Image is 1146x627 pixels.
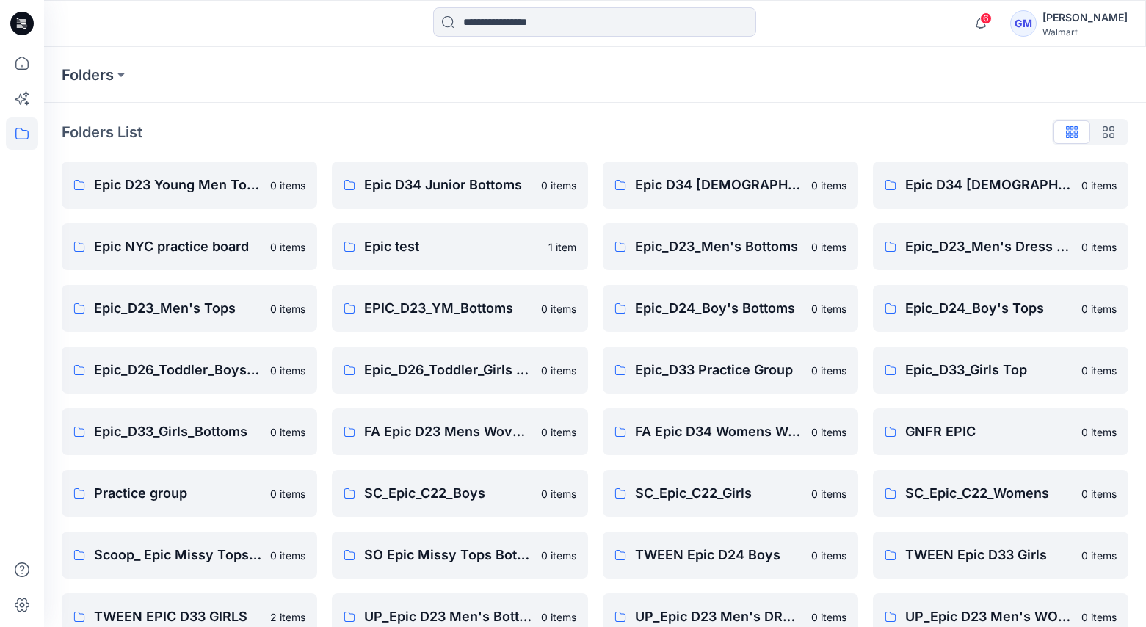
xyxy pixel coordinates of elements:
p: FA Epic D34 Womens Woven [635,421,802,442]
p: Practice group [94,483,261,504]
p: 0 items [811,239,846,255]
a: FA Epic D23 Mens Wovens0 items [332,408,587,455]
p: 0 items [541,363,576,378]
p: FA Epic D23 Mens Wovens [364,421,532,442]
a: Epic D34 [DEMOGRAPHIC_DATA] Tops0 items [873,162,1128,209]
p: SC_Epic_C22_Womens [905,483,1073,504]
p: Epic D34 [DEMOGRAPHIC_DATA] Tops [905,175,1073,195]
p: UP_Epic D23 Men's Bottoms [364,606,532,627]
a: Practice group0 items [62,470,317,517]
p: 0 items [1081,363,1117,378]
p: 0 items [1081,301,1117,316]
a: Folders [62,65,114,85]
p: Epic_D33_Girls_Bottoms [94,421,261,442]
a: Epic D23 Young Men Tops0 items [62,162,317,209]
p: GNFR EPIC [905,421,1073,442]
p: 0 items [1081,548,1117,563]
a: Epic D34 [DEMOGRAPHIC_DATA] Bottoms0 items [603,162,858,209]
p: Epic D34 Junior Bottoms [364,175,532,195]
a: SC_Epic_C22_Womens0 items [873,470,1128,517]
p: 0 items [1081,486,1117,501]
p: 0 items [811,301,846,316]
p: 0 items [270,424,305,440]
p: SO Epic Missy Tops Bottoms Dress [364,545,532,565]
a: SC_Epic_C22_Boys0 items [332,470,587,517]
a: Epic_D26_Toddler_Girls Tops & Bottoms0 items [332,347,587,394]
a: SC_Epic_C22_Girls0 items [603,470,858,517]
p: UP_Epic D23 Men's WORKWEAR [905,606,1073,627]
p: 0 items [270,486,305,501]
p: 0 items [1081,239,1117,255]
a: Epic_D33_Girls Top0 items [873,347,1128,394]
p: Epic_D23_Men's Bottoms [635,236,802,257]
a: Epic_D23_Men's Tops0 items [62,285,317,332]
p: 1 item [548,239,576,255]
div: [PERSON_NAME] [1042,9,1128,26]
p: 0 items [811,486,846,501]
p: Epic D34 [DEMOGRAPHIC_DATA] Bottoms [635,175,802,195]
p: TWEEN Epic D33 Girls [905,545,1073,565]
p: EPIC_D23_YM_Bottoms [364,298,532,319]
p: 0 items [1081,178,1117,193]
a: Epic_D23_Men's Bottoms0 items [603,223,858,270]
p: 0 items [270,301,305,316]
p: 0 items [811,424,846,440]
p: UP_Epic D23 Men's DRESSWEAR [635,606,802,627]
p: Epic_D24_Boy's Tops [905,298,1073,319]
p: 2 items [270,609,305,625]
a: SO Epic Missy Tops Bottoms Dress0 items [332,532,587,579]
p: Epic test [364,236,539,257]
p: 0 items [811,609,846,625]
p: Epic D23 Young Men Tops [94,175,261,195]
p: 0 items [541,424,576,440]
a: TWEEN Epic D24 Boys0 items [603,532,858,579]
p: Epic_D33_Girls Top [905,360,1073,380]
a: Epic test1 item [332,223,587,270]
p: 0 items [541,486,576,501]
p: Epic NYC practice board [94,236,261,257]
p: 0 items [541,609,576,625]
p: 0 items [811,548,846,563]
p: Epic_D26_Toddler_Boys Tops & Bottoms [94,360,261,380]
p: Epic_D23_Men's Tops [94,298,261,319]
a: Epic_D24_Boy's Tops0 items [873,285,1128,332]
p: 0 items [270,178,305,193]
p: Epic_D24_Boy's Bottoms [635,298,802,319]
a: Epic NYC practice board0 items [62,223,317,270]
p: 0 items [541,178,576,193]
p: Epic_D33 Practice Group [635,360,802,380]
p: TWEEN Epic D24 Boys [635,545,802,565]
a: Scoop_ Epic Missy Tops Bottoms Dress0 items [62,532,317,579]
p: 0 items [270,363,305,378]
p: Folders List [62,121,142,143]
a: Epic_D24_Boy's Bottoms0 items [603,285,858,332]
p: Epic_D26_Toddler_Girls Tops & Bottoms [364,360,532,380]
p: 0 items [270,548,305,563]
p: 0 items [1081,424,1117,440]
p: TWEEN EPIC D33 GIRLS [94,606,261,627]
p: SC_Epic_C22_Girls [635,483,802,504]
a: Epic_D33 Practice Group0 items [603,347,858,394]
a: Epic D34 Junior Bottoms0 items [332,162,587,209]
p: 0 items [270,239,305,255]
a: EPIC_D23_YM_Bottoms0 items [332,285,587,332]
div: GM [1010,10,1037,37]
p: 0 items [811,178,846,193]
a: Epic_D33_Girls_Bottoms0 items [62,408,317,455]
span: 6 [980,12,992,24]
a: Epic_D23_Men's Dress Top and Bottoms0 items [873,223,1128,270]
a: Epic_D26_Toddler_Boys Tops & Bottoms0 items [62,347,317,394]
p: Epic_D23_Men's Dress Top and Bottoms [905,236,1073,257]
p: 0 items [541,548,576,563]
p: SC_Epic_C22_Boys [364,483,532,504]
p: 0 items [1081,609,1117,625]
div: Walmart [1042,26,1128,37]
a: FA Epic D34 Womens Woven0 items [603,408,858,455]
p: Scoop_ Epic Missy Tops Bottoms Dress [94,545,261,565]
a: TWEEN Epic D33 Girls0 items [873,532,1128,579]
p: 0 items [541,301,576,316]
p: 0 items [811,363,846,378]
a: GNFR EPIC0 items [873,408,1128,455]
